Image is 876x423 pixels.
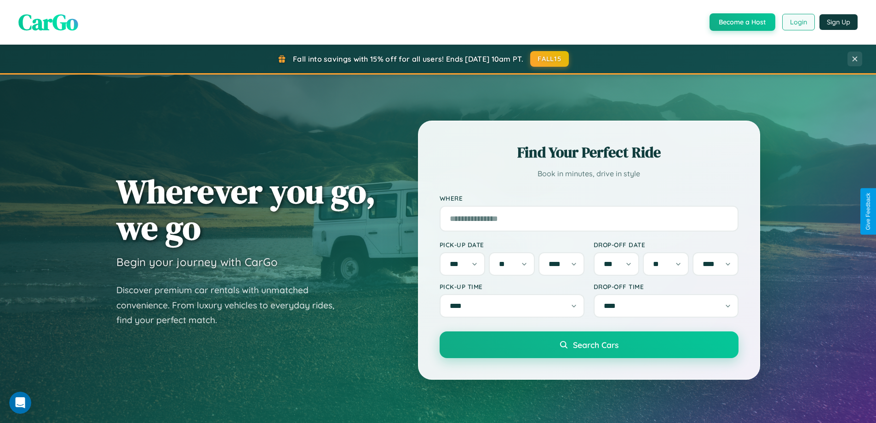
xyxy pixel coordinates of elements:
button: Search Cars [440,331,739,358]
label: Drop-off Time [594,283,739,290]
button: FALL15 [530,51,569,67]
h3: Begin your journey with CarGo [116,255,278,269]
label: Drop-off Date [594,241,739,249]
button: Login [782,14,815,30]
p: Book in minutes, drive in style [440,167,739,180]
p: Discover premium car rentals with unmatched convenience. From luxury vehicles to everyday rides, ... [116,283,346,328]
label: Pick-up Time [440,283,584,290]
div: Give Feedback [865,193,871,230]
label: Pick-up Date [440,241,584,249]
button: Become a Host [710,13,775,31]
span: Fall into savings with 15% off for all users! Ends [DATE] 10am PT. [293,54,523,64]
label: Where [440,194,739,202]
h2: Find Your Perfect Ride [440,142,739,162]
iframe: Intercom live chat [9,392,31,414]
span: CarGo [18,7,78,37]
h1: Wherever you go, we go [116,173,376,246]
button: Sign Up [819,14,858,30]
span: Search Cars [573,340,618,350]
